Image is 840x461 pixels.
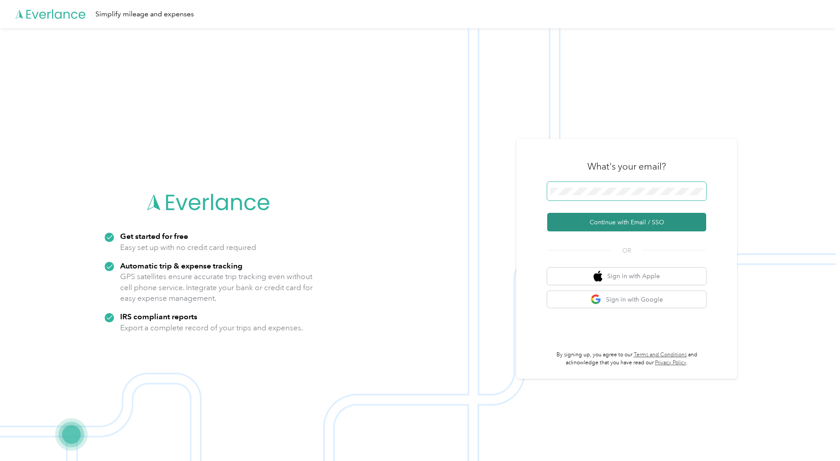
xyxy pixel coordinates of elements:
[547,291,706,308] button: google logoSign in with Google
[120,242,256,253] p: Easy set up with no credit card required
[120,231,188,241] strong: Get started for free
[120,312,197,321] strong: IRS compliant reports
[587,160,666,173] h3: What's your email?
[594,271,602,282] img: apple logo
[120,322,303,333] p: Export a complete record of your trips and expenses.
[590,294,602,305] img: google logo
[95,9,194,20] div: Simplify mileage and expenses
[634,351,687,358] a: Terms and Conditions
[547,351,706,367] p: By signing up, you agree to our and acknowledge that you have read our .
[120,261,242,270] strong: Automatic trip & expense tracking
[547,268,706,285] button: apple logoSign in with Apple
[611,246,642,255] span: OR
[655,359,686,366] a: Privacy Policy
[547,213,706,231] button: Continue with Email / SSO
[120,271,313,304] p: GPS satellites ensure accurate trip tracking even without cell phone service. Integrate your bank...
